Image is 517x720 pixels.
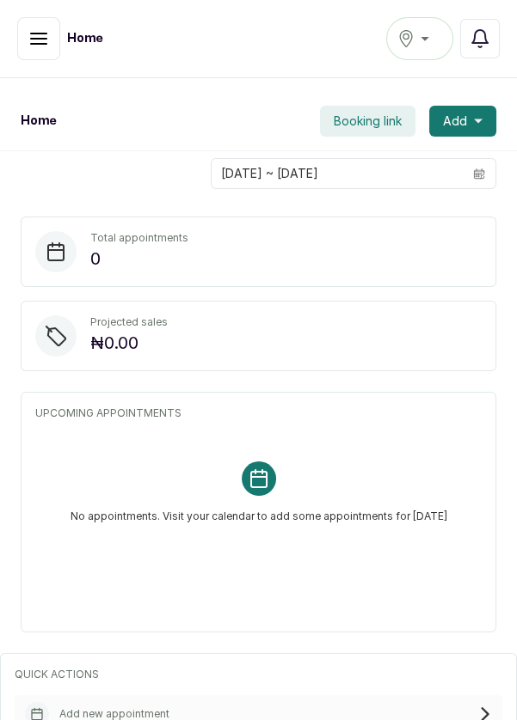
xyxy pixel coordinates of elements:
[90,329,168,357] p: ₦0.00
[320,106,415,137] button: Booking link
[212,159,463,188] input: Select date
[429,106,496,137] button: Add
[71,496,447,523] p: No appointments. Visit your calendar to add some appointments for [DATE]
[334,113,402,130] span: Booking link
[90,315,168,329] p: Projected sales
[473,168,485,180] svg: calendar
[35,406,482,420] p: UPCOMING APPOINTMENTS
[90,231,188,245] p: Total appointments
[15,668,502,681] p: QUICK ACTIONS
[21,113,57,130] h1: Home
[443,113,467,130] span: Add
[90,245,188,272] p: 0
[67,30,103,47] h1: Home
